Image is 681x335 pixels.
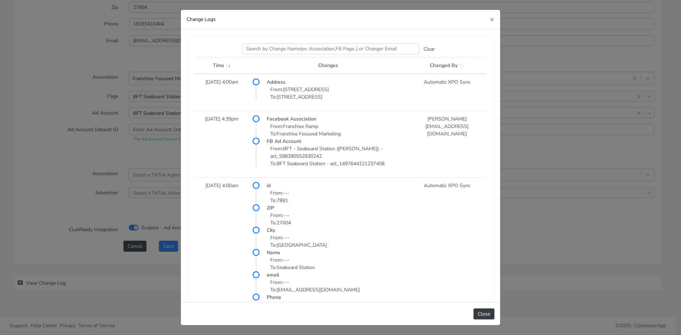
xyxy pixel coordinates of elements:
p: From: Franchise Ramp To: Franchise Focused Marketing [267,123,404,138]
strong: id [267,182,271,189]
p: From: --- To: [EMAIL_ADDRESS][DOMAIN_NAME] [267,279,404,294]
p: From: BFT - Seaboard Station ([PERSON_NAME]) - act_598390552930242 To: BFT Seaboard Station - act... [267,145,404,167]
th: Changes [248,57,408,74]
p: From: --- To: 27604 [267,212,404,227]
strong: Name [267,249,280,256]
td: [DATE] 4:00am [195,74,248,111]
strong: ZIP [267,205,274,211]
strong: Address [267,79,286,85]
p: From: --- To: Seaboard Station [267,256,404,271]
td: Automatic XPO Sync [408,74,486,111]
td: [DATE] 4:39pm [195,111,248,178]
p: From: --- To: [GEOGRAPHIC_DATA] [267,234,404,249]
p: From: [STREET_ADDRESS] To: [STREET_ADDRESS] [267,86,404,101]
button: Clear [419,44,439,55]
strong: City [267,227,275,234]
p: From: --- To: 7891 [267,189,404,204]
strong: FB Ad Account [267,138,301,145]
button: Close [484,10,500,29]
span: × [490,14,494,24]
strong: email [267,272,279,278]
button: Close [474,308,494,319]
strong: Phone [267,294,281,301]
h5: Change Logs [187,16,216,23]
td: [PERSON_NAME][EMAIL_ADDRESS][DOMAIN_NAME] [408,111,486,178]
th: Changed By [408,57,486,74]
strong: Facebook Association [267,116,316,122]
th: Time [195,57,248,74]
input: enter text you want to search [242,43,419,54]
